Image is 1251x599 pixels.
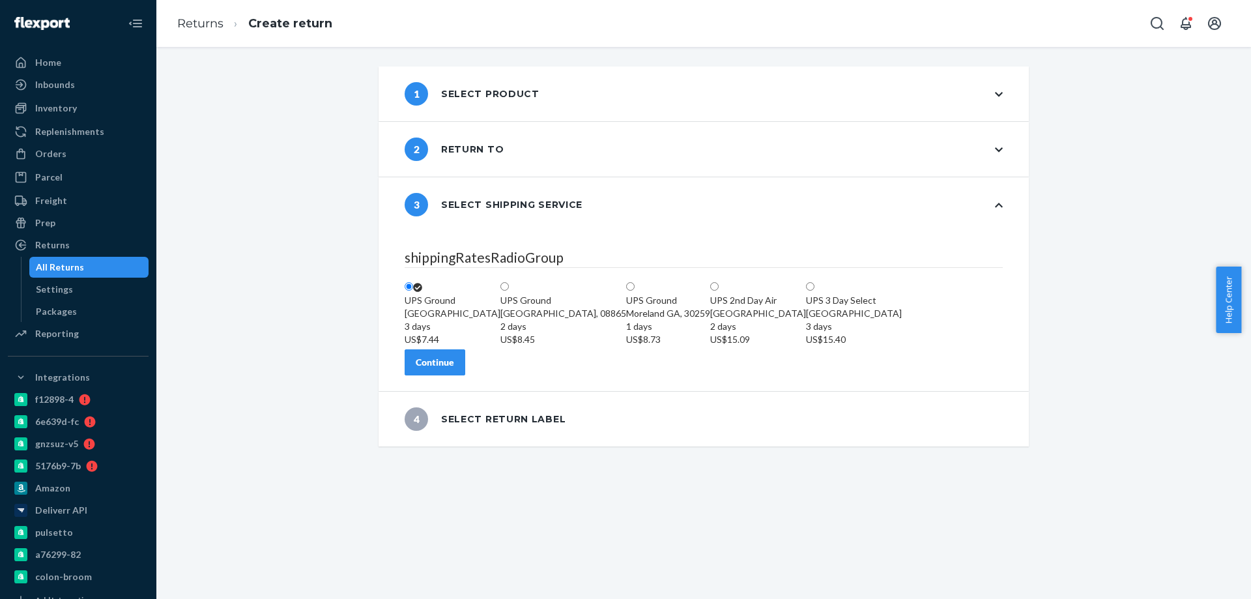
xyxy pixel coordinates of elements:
a: Freight [8,190,149,211]
div: Select shipping service [405,193,582,216]
div: [GEOGRAPHIC_DATA] [806,307,902,346]
a: Reporting [8,323,149,344]
div: Select product [405,82,539,106]
div: f12898-4 [35,393,74,406]
input: UPS Ground[GEOGRAPHIC_DATA], 088652 daysUS$8.45 [500,282,509,291]
div: Deliverr API [35,504,87,517]
div: Select return label [405,407,566,431]
div: Returns [35,239,70,252]
button: Continue [405,349,465,375]
div: Parcel [35,171,63,184]
a: Prep [8,212,149,233]
button: Integrations [8,367,149,388]
a: Orders [8,143,149,164]
input: UPS GroundMoreland GA, 302591 daysUS$8.73 [626,282,635,291]
div: [GEOGRAPHIC_DATA] [710,307,806,346]
a: Inventory [8,98,149,119]
div: 3 days [405,320,500,333]
input: UPS 2nd Day Air[GEOGRAPHIC_DATA]2 daysUS$15.09 [710,282,719,291]
div: UPS Ground [626,294,710,307]
div: gnzsuz-v5 [35,437,78,450]
div: Inventory [35,102,77,115]
div: Amazon [35,482,70,495]
div: UPS 2nd Day Air [710,294,806,307]
div: US$15.40 [806,333,902,346]
div: [GEOGRAPHIC_DATA], 08865 [500,307,626,346]
div: [GEOGRAPHIC_DATA] [405,307,500,346]
button: Open notifications [1173,10,1199,37]
span: 2 [405,138,428,161]
a: Packages [29,301,149,322]
legend: shippingRatesRadioGroup [405,248,1003,268]
div: a76299-82 [35,548,81,561]
a: Home [8,52,149,73]
div: pulsetto [35,526,73,539]
a: Create return [248,16,332,31]
a: Replenishments [8,121,149,142]
span: 4 [405,407,428,431]
div: Return to [405,138,504,161]
a: Returns [177,16,223,31]
button: Open Search Box [1144,10,1170,37]
a: f12898-4 [8,389,149,410]
div: Integrations [35,371,90,384]
a: Returns [8,235,149,256]
div: US$8.45 [500,333,626,346]
div: US$15.09 [710,333,806,346]
div: Orders [35,147,66,160]
input: UPS Ground[GEOGRAPHIC_DATA]3 daysUS$7.44 [405,282,413,291]
div: US$7.44 [405,333,500,346]
a: pulsetto [8,522,149,543]
ol: breadcrumbs [167,5,343,43]
div: UPS Ground [405,294,500,307]
div: Replenishments [35,125,104,138]
div: Home [35,56,61,69]
a: 5176b9-7b [8,456,149,476]
div: Continue [416,356,454,369]
div: Prep [35,216,55,229]
a: Parcel [8,167,149,188]
a: All Returns [29,257,149,278]
div: Inbounds [35,78,75,91]
div: UPS 3 Day Select [806,294,902,307]
div: Moreland GA, 30259 [626,307,710,346]
button: Close Navigation [122,10,149,37]
span: 1 [405,82,428,106]
div: Freight [35,194,67,207]
div: 5176b9-7b [35,460,81,473]
a: Settings [29,279,149,300]
a: Deliverr API [8,500,149,521]
img: Flexport logo [14,17,70,30]
div: Settings [36,283,73,296]
a: a76299-82 [8,544,149,565]
div: 1 days [626,320,710,333]
div: All Returns [36,261,84,274]
input: UPS 3 Day Select[GEOGRAPHIC_DATA]3 daysUS$15.40 [806,282,814,291]
div: 6e639d-fc [35,415,79,428]
a: colon-broom [8,566,149,587]
a: Amazon [8,478,149,499]
div: 3 days [806,320,902,333]
div: UPS Ground [500,294,626,307]
button: Help Center [1216,267,1241,333]
div: US$8.73 [626,333,710,346]
span: 3 [405,193,428,216]
a: gnzsuz-v5 [8,433,149,454]
div: 2 days [500,320,626,333]
a: Inbounds [8,74,149,95]
div: 2 days [710,320,806,333]
a: 6e639d-fc [8,411,149,432]
div: Packages [36,305,77,318]
button: Open account menu [1201,10,1228,37]
div: Reporting [35,327,79,340]
div: colon-broom [35,570,92,583]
